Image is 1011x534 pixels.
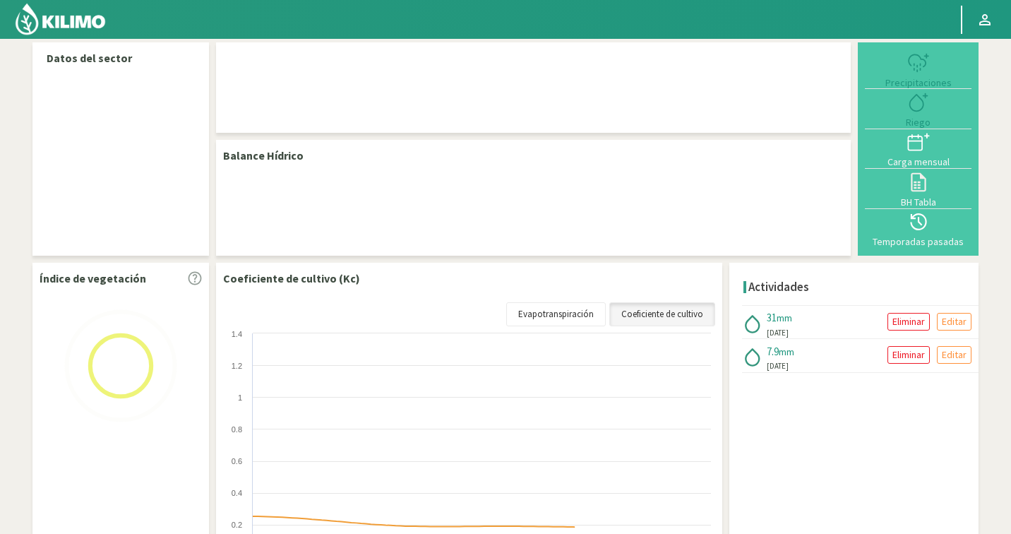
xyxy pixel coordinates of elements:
button: Precipitaciones [865,49,971,89]
div: Riego [869,117,967,127]
p: Eliminar [892,314,925,330]
span: mm [777,311,792,324]
text: 0.4 [232,489,242,497]
button: Editar [937,346,971,364]
button: Riego [865,89,971,129]
button: Temporadas pasadas [865,209,971,249]
p: Datos del sector [47,49,195,66]
span: [DATE] [767,360,789,372]
a: Evapotranspiración [506,302,606,326]
a: Coeficiente de cultivo [609,302,715,326]
text: 1.2 [232,362,242,370]
text: 1 [238,393,242,402]
text: 0.2 [232,521,242,529]
h4: Actividades [748,280,809,294]
span: 7.9 [767,345,779,358]
button: Eliminar [887,313,930,331]
span: mm [779,345,794,358]
button: Editar [937,313,971,331]
text: 0.6 [232,457,242,465]
img: Kilimo [14,2,107,36]
button: Eliminar [887,346,930,364]
p: Balance Hídrico [223,147,304,164]
span: 31 [767,311,777,324]
p: Índice de vegetación [40,270,146,287]
p: Eliminar [892,347,925,363]
p: Editar [942,347,967,363]
div: Temporadas pasadas [869,237,967,247]
span: [DATE] [767,327,789,339]
p: Editar [942,314,967,330]
p: Coeficiente de cultivo (Kc) [223,270,360,287]
img: Loading... [50,295,191,437]
div: BH Tabla [869,197,967,207]
button: Carga mensual [865,129,971,169]
button: BH Tabla [865,169,971,208]
div: Precipitaciones [869,78,967,88]
div: Carga mensual [869,157,967,167]
text: 0.8 [232,425,242,434]
text: 1.4 [232,330,242,338]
